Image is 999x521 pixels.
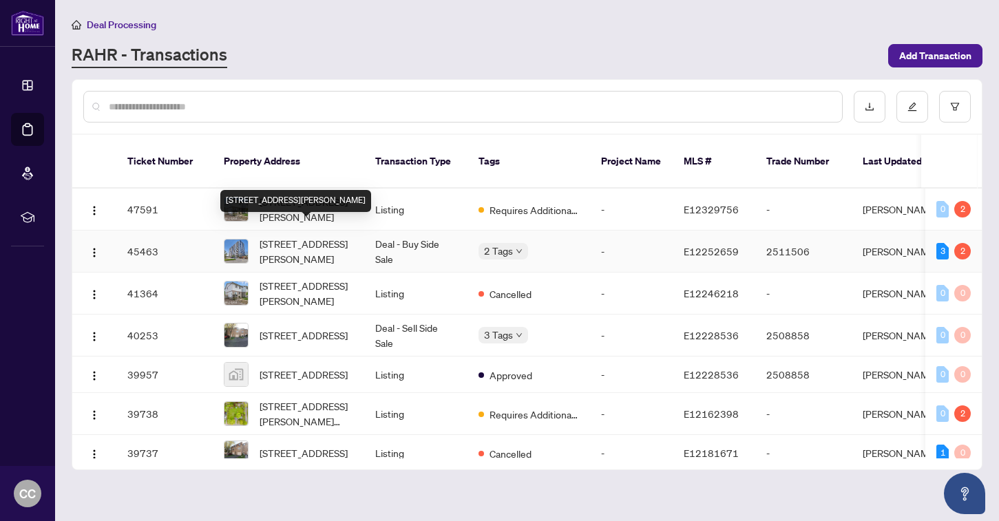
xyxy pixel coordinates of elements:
[954,327,971,343] div: 0
[224,240,248,263] img: thumbnail-img
[936,285,949,301] div: 0
[89,410,100,421] img: Logo
[467,135,590,189] th: Tags
[224,363,248,386] img: thumbnail-img
[590,357,673,393] td: -
[590,315,673,357] td: -
[939,91,971,123] button: filter
[260,328,348,343] span: [STREET_ADDRESS]
[364,315,467,357] td: Deal - Sell Side Sale
[364,435,467,471] td: Listing
[116,135,213,189] th: Ticket Number
[72,43,227,68] a: RAHR - Transactions
[755,357,852,393] td: 2508858
[364,273,467,315] td: Listing
[755,135,852,189] th: Trade Number
[116,435,213,471] td: 39737
[364,357,467,393] td: Listing
[852,393,955,435] td: [PERSON_NAME]
[936,327,949,343] div: 0
[936,201,949,217] div: 0
[888,44,982,67] button: Add Transaction
[590,231,673,273] td: -
[116,189,213,231] td: 47591
[684,287,739,299] span: E12246218
[89,289,100,300] img: Logo
[260,236,353,266] span: [STREET_ADDRESS][PERSON_NAME]
[755,273,852,315] td: -
[83,240,105,262] button: Logo
[852,435,955,471] td: [PERSON_NAME]
[590,135,673,189] th: Project Name
[83,282,105,304] button: Logo
[899,45,971,67] span: Add Transaction
[936,445,949,461] div: 1
[954,445,971,461] div: 0
[755,393,852,435] td: -
[852,315,955,357] td: [PERSON_NAME]
[852,357,955,393] td: [PERSON_NAME]
[89,205,100,216] img: Logo
[116,273,213,315] td: 41364
[19,484,36,503] span: CC
[260,398,353,429] span: [STREET_ADDRESS][PERSON_NAME][PERSON_NAME]
[364,231,467,273] td: Deal - Buy Side Sale
[89,370,100,381] img: Logo
[224,323,248,347] img: thumbnail-img
[260,367,348,382] span: [STREET_ADDRESS]
[490,407,579,422] span: Requires Additional Docs
[907,102,917,111] span: edit
[852,135,955,189] th: Last Updated By
[260,445,348,460] span: [STREET_ADDRESS]
[590,393,673,435] td: -
[852,231,955,273] td: [PERSON_NAME]
[83,403,105,425] button: Logo
[260,278,353,308] span: [STREET_ADDRESS][PERSON_NAME]
[116,393,213,435] td: 39738
[490,368,532,383] span: Approved
[684,368,739,381] span: E12228536
[684,447,739,459] span: E12181671
[83,324,105,346] button: Logo
[755,315,852,357] td: 2508858
[364,189,467,231] td: Listing
[213,135,364,189] th: Property Address
[516,248,523,255] span: down
[590,273,673,315] td: -
[364,135,467,189] th: Transaction Type
[954,243,971,259] div: 2
[684,407,739,420] span: E12162398
[865,102,874,111] span: download
[490,286,532,301] span: Cancelled
[755,189,852,231] td: -
[954,285,971,301] div: 0
[83,198,105,220] button: Logo
[954,201,971,217] div: 2
[116,357,213,393] td: 39957
[224,281,248,305] img: thumbnail-img
[896,91,928,123] button: edit
[116,315,213,357] td: 40253
[490,446,532,461] span: Cancelled
[220,190,371,212] div: [STREET_ADDRESS][PERSON_NAME]
[590,189,673,231] td: -
[673,135,755,189] th: MLS #
[684,245,739,257] span: E12252659
[89,449,100,460] img: Logo
[89,331,100,342] img: Logo
[755,435,852,471] td: -
[950,102,960,111] span: filter
[684,329,739,341] span: E12228536
[854,91,885,123] button: download
[954,405,971,422] div: 2
[936,243,949,259] div: 3
[484,327,513,343] span: 3 Tags
[72,20,81,30] span: home
[490,202,579,217] span: Requires Additional Docs
[590,435,673,471] td: -
[684,203,739,215] span: E12329756
[11,10,44,36] img: logo
[944,473,985,514] button: Open asap
[83,442,105,464] button: Logo
[87,19,156,31] span: Deal Processing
